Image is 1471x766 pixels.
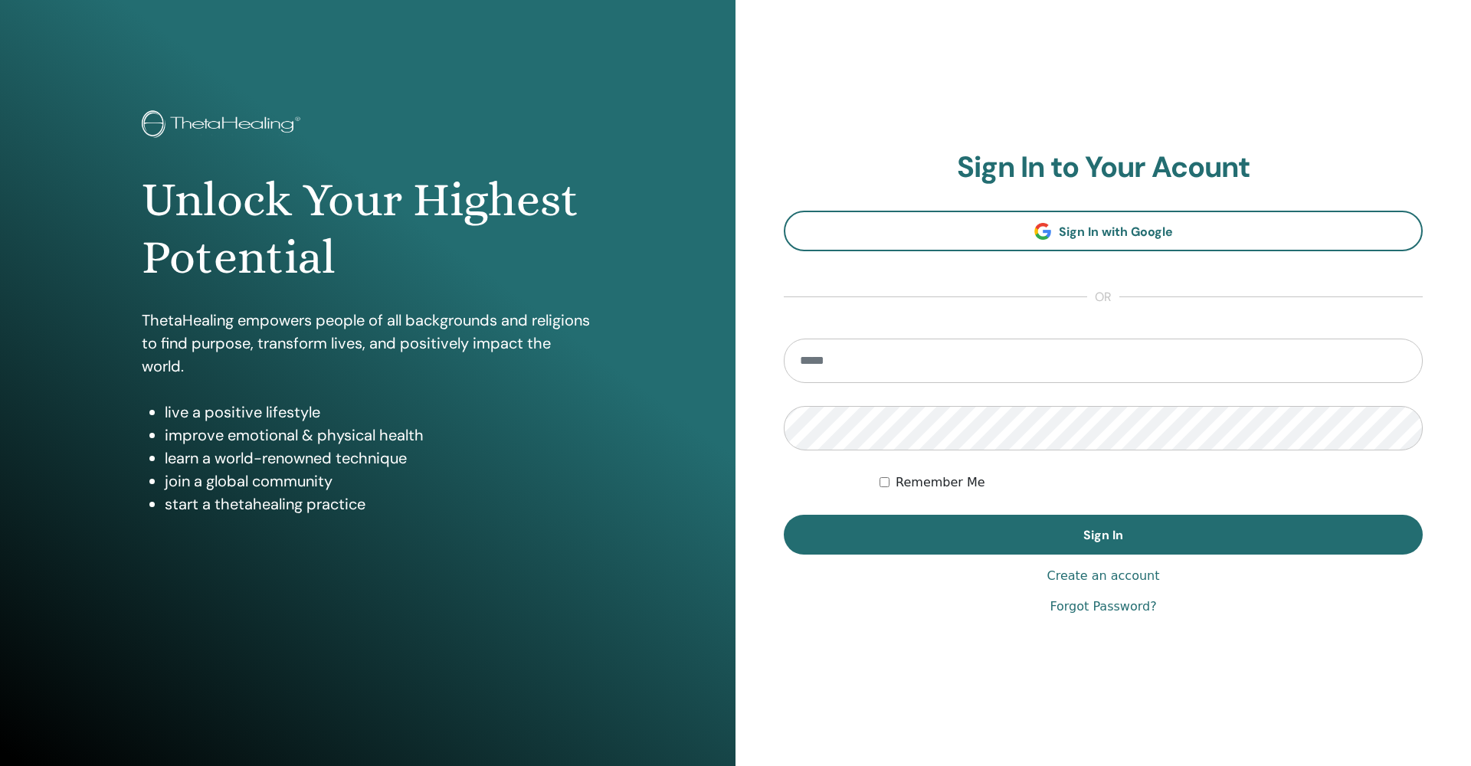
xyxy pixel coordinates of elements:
span: Sign In [1083,527,1123,543]
a: Create an account [1047,567,1159,585]
span: Sign In with Google [1059,224,1173,240]
h1: Unlock Your Highest Potential [142,172,594,286]
label: Remember Me [896,473,985,492]
li: live a positive lifestyle [165,401,594,424]
a: Sign In with Google [784,211,1423,251]
div: Keep me authenticated indefinitely or until I manually logout [880,473,1423,492]
p: ThetaHealing empowers people of all backgrounds and religions to find purpose, transform lives, a... [142,309,594,378]
li: join a global community [165,470,594,493]
button: Sign In [784,515,1423,555]
span: or [1087,288,1119,306]
h2: Sign In to Your Acount [784,150,1423,185]
li: start a thetahealing practice [165,493,594,516]
li: improve emotional & physical health [165,424,594,447]
a: Forgot Password? [1050,597,1156,616]
li: learn a world-renowned technique [165,447,594,470]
